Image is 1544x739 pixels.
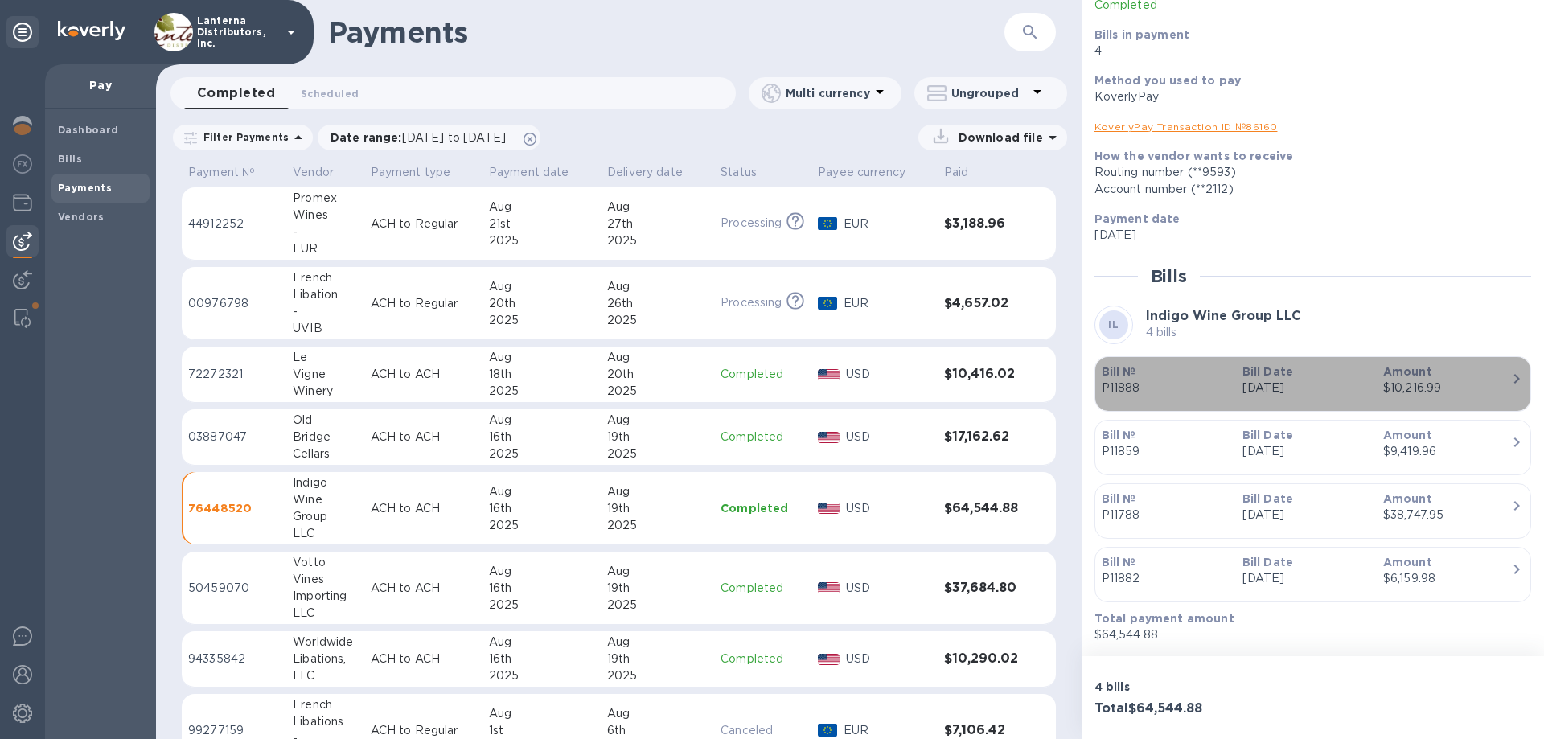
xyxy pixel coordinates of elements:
div: $6,159.98 [1383,570,1511,587]
button: Bill №P11882Bill Date[DATE]Amount$6,159.98 [1094,547,1531,602]
img: Wallets [13,193,32,212]
h3: $37,684.80 [944,581,1022,596]
p: USD [846,429,931,445]
span: Delivery date [607,164,704,181]
div: Aug [489,278,594,295]
div: Wines [293,207,357,224]
b: Bill Date [1242,556,1293,569]
span: Scheduled [301,85,359,102]
div: - [293,303,357,320]
img: Logo [58,21,125,40]
b: Method you used to pay [1094,74,1241,87]
div: Le [293,349,357,366]
div: Aug [607,199,708,216]
p: USD [846,580,931,597]
div: $38,747.95 [1383,507,1511,523]
p: Payment date [489,164,569,181]
b: Bill № [1102,556,1136,569]
div: 2025 [489,445,594,462]
div: Promex [293,190,357,207]
p: 4 bills [1146,324,1301,341]
p: Completed [721,580,805,597]
div: 2025 [607,312,708,329]
div: Worldwide [293,634,357,651]
div: 2025 [489,312,594,329]
b: Amount [1383,429,1432,441]
h3: $10,290.02 [944,651,1022,667]
div: Cellars [293,445,357,462]
p: 76448520 [188,500,280,516]
a: KoverlyPay Transaction ID № 86160 [1094,121,1278,133]
p: [DATE] [1094,227,1518,244]
p: EUR [844,722,931,739]
div: 20th [489,295,594,312]
b: Total payment amount [1094,612,1234,625]
div: LLC [293,605,357,622]
div: Wine [293,491,357,508]
p: 00976798 [188,295,280,312]
img: USD [818,503,840,514]
div: 2025 [607,667,708,684]
div: $10,216.99 [1383,380,1511,396]
b: Bill Date [1242,492,1293,505]
div: Importing [293,588,357,605]
p: Paid [944,164,969,181]
p: ACH to Regular [371,216,476,232]
div: Aug [607,483,708,500]
p: 99277159 [188,722,280,739]
p: USD [846,500,931,517]
img: USD [818,654,840,665]
b: Bill № [1102,429,1136,441]
div: 1st [489,722,594,739]
div: Group [293,508,357,525]
span: Payment date [489,164,590,181]
div: 16th [489,429,594,445]
div: 2025 [489,383,594,400]
div: 2025 [607,232,708,249]
b: Bill Date [1242,429,1293,441]
div: 6th [607,722,708,739]
img: USD [818,369,840,380]
div: 2025 [489,232,594,249]
h2: Bills [1151,266,1187,286]
p: Payment type [371,164,451,181]
p: ACH to Regular [371,295,476,312]
p: Delivery date [607,164,683,181]
div: Routing number (**9593) [1094,164,1518,181]
p: Pay [58,77,143,93]
div: Votto [293,554,357,571]
button: Bill №P11859Bill Date[DATE]Amount$9,419.96 [1094,420,1531,475]
p: Canceled [721,722,805,739]
div: Aug [489,705,594,722]
div: Aug [489,349,594,366]
p: [DATE] [1242,570,1370,587]
p: Completed [721,500,805,516]
b: Vendors [58,211,105,223]
p: Filter Payments [197,130,289,144]
b: Amount [1383,492,1432,505]
h3: $7,106.42 [944,723,1022,738]
div: 16th [489,651,594,667]
p: Processing [721,294,782,311]
p: 03887047 [188,429,280,445]
p: P11788 [1102,507,1230,523]
div: Account number (**2112) [1094,181,1518,198]
div: Aug [489,483,594,500]
h3: $17,162.62 [944,429,1022,445]
p: Processing [721,215,782,232]
b: Amount [1383,556,1432,569]
div: Aug [607,563,708,580]
div: UVIB [293,320,357,337]
p: ACH to Regular [371,722,476,739]
p: 50459070 [188,580,280,597]
p: Completed [721,429,805,445]
div: Aug [607,634,708,651]
p: P11882 [1102,570,1230,587]
div: Aug [607,278,708,295]
p: $64,544.88 [1094,626,1518,643]
div: LLC [293,667,357,684]
p: Lanterna Distributors, Inc. [197,15,277,49]
h3: $64,544.88 [944,501,1022,516]
p: [DATE] [1242,443,1370,460]
p: Completed [721,366,805,383]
